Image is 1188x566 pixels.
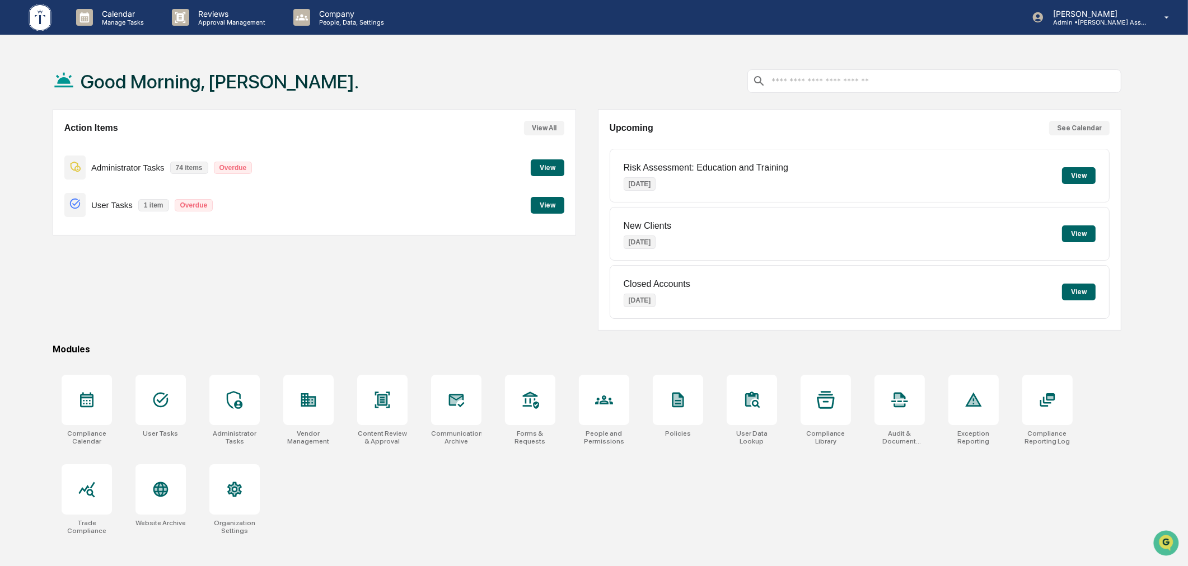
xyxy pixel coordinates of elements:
div: 🔎 [11,221,20,230]
button: See all [174,122,204,135]
p: Calendar [93,9,149,18]
iframe: Open customer support [1152,529,1182,559]
div: People and Permissions [579,430,629,445]
div: 🗄️ [81,200,90,209]
p: Risk Assessment: Education and Training [624,163,788,173]
div: Trade Compliance [62,519,112,535]
button: View [531,159,564,176]
button: View [1062,284,1096,300]
span: Pylon [111,247,135,256]
p: How can we help? [11,23,204,41]
p: Closed Accounts [624,279,690,289]
p: New Clients [624,221,671,231]
div: 🖐️ [11,200,20,209]
div: Communications Archive [431,430,481,445]
p: [PERSON_NAME] [1044,9,1148,18]
div: Vendor Management [283,430,334,445]
div: User Data Lookup [727,430,777,445]
button: View All [524,121,564,135]
span: • [93,152,97,161]
img: logo [27,2,54,33]
div: Compliance Calendar [62,430,112,445]
p: Administrator Tasks [91,163,165,172]
div: We're available if you need us! [38,97,142,106]
img: Cameron Burns [11,141,29,159]
span: [PERSON_NAME] [35,152,91,161]
a: 🔎Data Lookup [7,215,75,235]
h2: Action Items [64,123,118,133]
a: 🗄️Attestations [77,194,143,214]
div: Exception Reporting [948,430,999,445]
div: Compliance Library [801,430,851,445]
p: 1 item [138,199,169,211]
a: View [531,199,564,210]
p: [DATE] [624,177,656,191]
div: Organization Settings [209,519,260,535]
button: See Calendar [1049,121,1110,135]
a: Powered byPylon [79,247,135,256]
div: Start new chat [38,86,184,97]
div: Website Archive [135,519,186,527]
p: Approval Management [189,18,271,26]
p: People, Data, Settings [310,18,390,26]
div: Content Review & Approval [357,430,408,445]
button: View [1062,225,1096,242]
div: Compliance Reporting Log [1022,430,1073,445]
button: View [1062,167,1096,184]
p: 74 items [170,162,208,174]
p: Overdue [214,162,252,174]
p: Company [310,9,390,18]
span: Attestations [92,199,139,210]
p: [DATE] [624,294,656,307]
button: View [531,197,564,214]
p: Manage Tasks [93,18,149,26]
div: Forms & Requests [505,430,555,445]
div: User Tasks [143,430,178,437]
h1: Good Morning, [PERSON_NAME]. [81,70,359,93]
span: Data Lookup [22,220,71,231]
img: 1746055101610-c473b297-6a78-478c-a979-82029cc54cd1 [22,153,31,162]
button: Start new chat [190,89,204,102]
div: Audit & Document Logs [874,430,925,445]
a: 🖐️Preclearance [7,194,77,214]
div: Past conversations [11,124,75,133]
p: User Tasks [91,200,133,210]
p: Reviews [189,9,271,18]
div: Administrator Tasks [209,430,260,445]
p: [DATE] [624,235,656,249]
div: Policies [665,430,691,437]
a: View [531,162,564,172]
span: Preclearance [22,199,72,210]
p: Overdue [175,199,213,211]
img: 1746055101610-c473b297-6a78-478c-a979-82029cc54cd1 [11,86,31,106]
p: Admin • [PERSON_NAME] Asset Management LLC [1044,18,1148,26]
div: Modules [53,344,1122,355]
span: [DATE] [99,152,122,161]
h2: Upcoming [610,123,653,133]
